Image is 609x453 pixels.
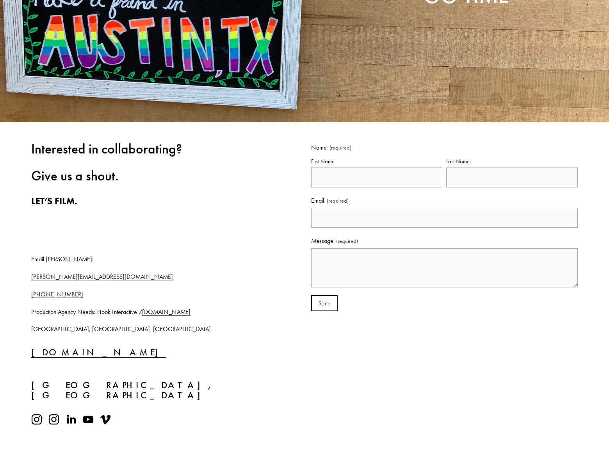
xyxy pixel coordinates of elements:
a: Instagram [48,414,59,425]
a: [DOMAIN_NAME] [31,347,166,358]
a: LinkedIn [66,414,77,425]
span: Name [311,142,327,153]
button: SendSend [311,295,338,311]
h3: Interested in collaborating? [31,142,251,157]
a: Vimeo [100,414,111,425]
span: (required) [327,196,349,206]
a: [PERSON_NAME][EMAIL_ADDRESS][DOMAIN_NAME] [31,273,173,280]
span: (required) [329,145,351,151]
a: [PHONE_NUMBER] [31,291,83,298]
h4: [GEOGRAPHIC_DATA], [GEOGRAPHIC_DATA] [31,370,251,401]
a: YouTube [83,414,94,425]
span: Email [311,195,324,207]
p: Production Agency Needs: Hook Interactive / [31,307,251,318]
span: (required) [336,236,358,246]
span: Send [318,300,331,307]
p: [GEOGRAPHIC_DATA], [GEOGRAPHIC_DATA] [GEOGRAPHIC_DATA] [31,324,251,335]
a: Instagram [31,414,42,425]
h3: Give us a shout. [31,169,251,184]
div: Last Name [446,157,578,168]
a: [DOMAIN_NAME] [142,308,191,316]
strong: LET’S FILM. [31,195,77,207]
p: Email [PERSON_NAME]: [31,254,251,265]
div: First Name [311,157,443,168]
span: Message [311,235,333,247]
